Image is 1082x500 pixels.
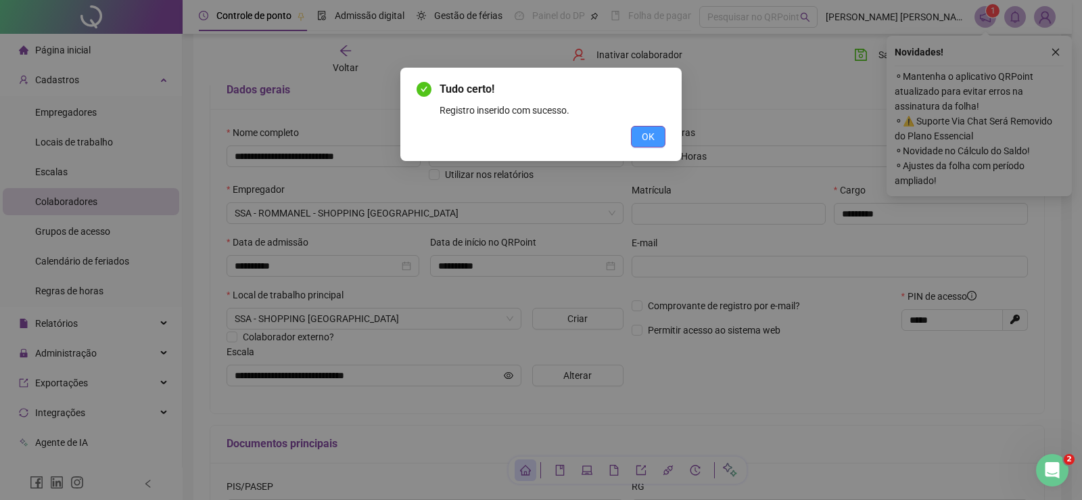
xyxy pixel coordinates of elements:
span: Tudo certo! [440,83,494,95]
span: 2 [1064,454,1075,465]
span: OK [642,129,655,144]
span: check-circle [417,82,431,97]
iframe: Intercom live chat [1036,454,1068,486]
span: Registro inserido com sucesso. [440,105,569,116]
button: OK [631,126,665,147]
